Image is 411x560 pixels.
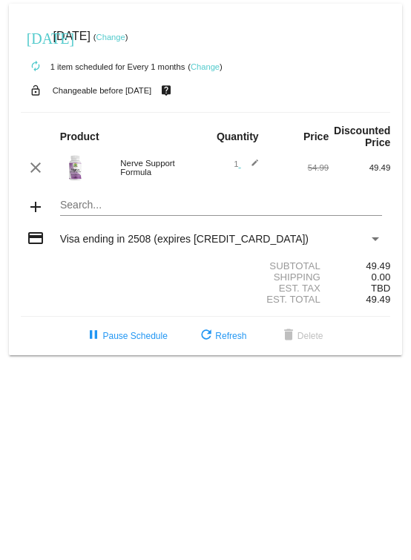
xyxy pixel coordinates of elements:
[197,327,215,345] mat-icon: refresh
[27,159,45,177] mat-icon: clear
[27,28,45,46] mat-icon: [DATE]
[85,331,167,341] span: Pause Schedule
[60,152,90,182] img: Nerve-support-formula-neuropathy-supplement-1.png
[371,283,390,294] span: TBD
[241,159,259,177] mat-icon: edit
[60,131,99,142] strong: Product
[53,30,91,42] span: [DATE]
[53,86,152,95] small: Changeable before [DATE]
[205,260,329,271] div: Subtotal
[113,159,205,177] div: Nerve Support Formula
[280,331,323,341] span: Delete
[267,163,329,172] div: 54.99
[329,163,390,172] div: 49.49
[85,327,102,345] mat-icon: pause
[21,62,185,71] small: 1 item scheduled for Every 1 months
[329,260,390,271] div: 49.49
[366,294,390,305] span: 49.49
[188,62,223,71] small: ( )
[303,131,329,142] strong: Price
[197,331,246,341] span: Refresh
[73,323,179,349] button: Pause Schedule
[60,233,309,245] span: Visa ending in 2508 (expires [CREDIT_CARD_DATA])
[60,233,382,245] mat-select: Payment Method
[372,271,391,283] span: 0.00
[96,33,125,42] a: Change
[60,200,382,211] input: Search...
[27,229,45,247] mat-icon: credit_card
[334,125,390,148] strong: Discounted Price
[191,62,220,71] a: Change
[93,33,128,42] small: ( )
[217,131,259,142] strong: Quantity
[280,327,297,345] mat-icon: delete
[27,198,45,216] mat-icon: add
[268,323,335,349] button: Delete
[157,81,175,100] mat-icon: live_help
[234,159,259,168] span: 1
[27,81,45,100] mat-icon: lock_open
[205,283,329,294] div: Est. Tax
[205,294,329,305] div: Est. Total
[27,58,45,76] mat-icon: autorenew
[205,271,329,283] div: Shipping
[185,323,258,349] button: Refresh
